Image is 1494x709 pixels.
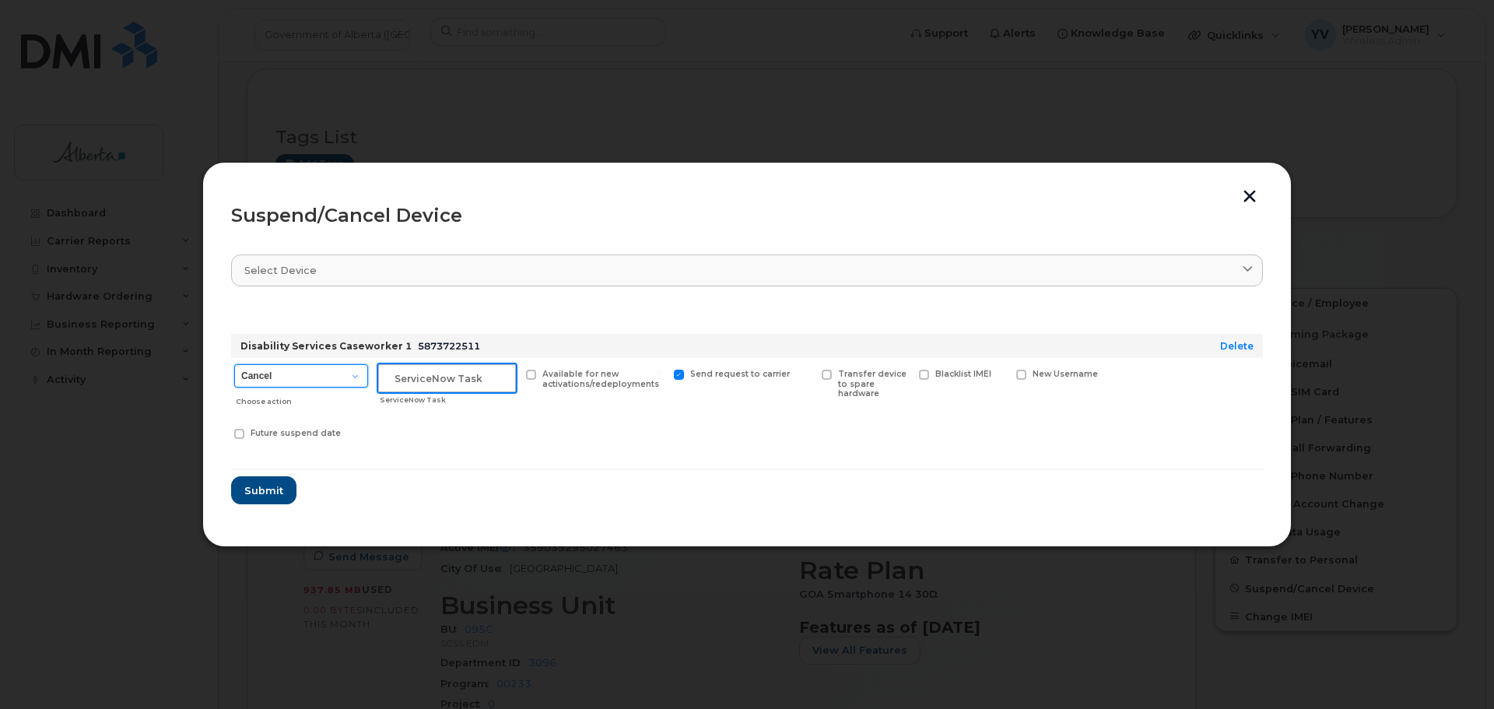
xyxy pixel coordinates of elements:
span: Available for new activations/redeployments [542,369,659,389]
input: Send request to carrier [655,370,663,377]
button: Submit [231,476,296,504]
input: Blacklist IMEI [900,370,908,377]
a: Delete [1220,340,1254,352]
strong: Disability Services Caseworker 1 [240,340,412,352]
span: Future suspend date [251,428,341,438]
input: ServiceNow Task [378,364,516,392]
span: Submit [244,483,283,498]
span: Transfer device to spare hardware [838,369,907,399]
input: Available for new activations/redeployments [507,370,515,377]
div: Choose action [236,389,368,408]
span: Select device [244,263,317,278]
input: New Username [998,370,1005,377]
span: Blacklist IMEI [935,369,991,379]
div: Suspend/Cancel Device [231,206,1263,225]
span: New Username [1033,369,1098,379]
input: Transfer device to spare hardware [803,370,811,377]
a: Select device [231,254,1263,286]
span: 5873722511 [418,340,480,352]
span: Send request to carrier [690,369,790,379]
div: ServiceNow Task [380,394,516,406]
